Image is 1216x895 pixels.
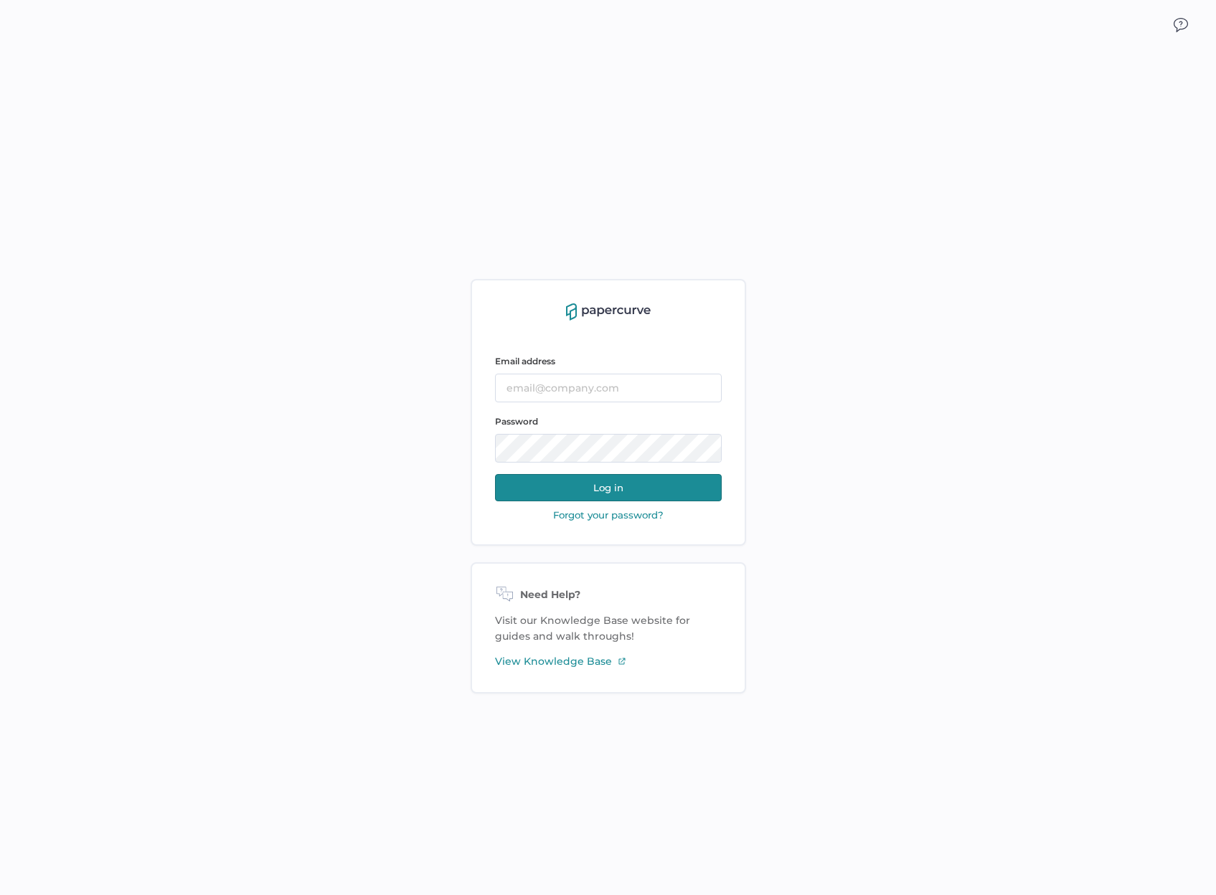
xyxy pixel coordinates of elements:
div: Visit our Knowledge Base website for guides and walk throughs! [471,562,746,693]
span: View Knowledge Base [495,653,612,669]
img: icon_chat.2bd11823.svg [1174,18,1188,32]
button: Forgot your password? [549,508,668,521]
span: Email address [495,356,555,366]
input: email@company.com [495,374,722,402]
img: papercurve-logo-colour.7244d18c.svg [566,303,651,321]
span: Password [495,416,538,427]
div: Need Help? [495,587,722,604]
button: Log in [495,474,722,501]
img: external-link-icon-3.58f4c051.svg [618,657,626,666]
img: need-help-icon.d526b9f7.svg [495,587,514,604]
